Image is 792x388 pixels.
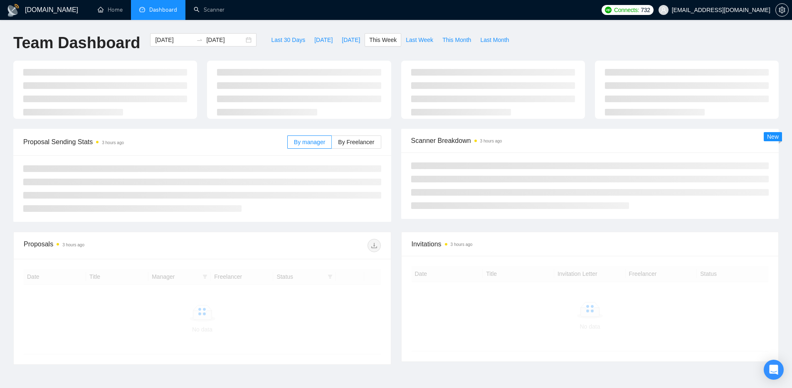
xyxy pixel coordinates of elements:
[149,6,177,13] span: Dashboard
[13,33,140,53] h1: Team Dashboard
[314,35,333,44] span: [DATE]
[480,139,502,143] time: 3 hours ago
[155,35,193,44] input: Start date
[411,135,769,146] span: Scanner Breakdown
[776,7,788,13] span: setting
[442,35,471,44] span: This Month
[451,242,473,247] time: 3 hours ago
[266,33,310,47] button: Last 30 Days
[310,33,337,47] button: [DATE]
[7,4,20,17] img: logo
[438,33,476,47] button: This Month
[767,133,779,140] span: New
[605,7,612,13] img: upwork-logo.png
[412,239,769,249] span: Invitations
[775,7,789,13] a: setting
[196,37,203,43] span: to
[194,6,225,13] a: searchScanner
[338,139,374,145] span: By Freelancer
[401,33,438,47] button: Last Week
[98,6,123,13] a: homeHome
[271,35,305,44] span: Last 30 Days
[365,33,401,47] button: This Week
[480,35,509,44] span: Last Month
[206,35,244,44] input: End date
[337,33,365,47] button: [DATE]
[196,37,203,43] span: swap-right
[661,7,666,13] span: user
[294,139,325,145] span: By manager
[139,7,145,12] span: dashboard
[24,239,202,252] div: Proposals
[764,360,784,380] div: Open Intercom Messenger
[102,140,124,145] time: 3 hours ago
[342,35,360,44] span: [DATE]
[476,33,513,47] button: Last Month
[406,35,433,44] span: Last Week
[775,3,789,17] button: setting
[23,137,287,147] span: Proposal Sending Stats
[641,5,650,15] span: 732
[614,5,639,15] span: Connects:
[369,35,397,44] span: This Week
[62,243,84,247] time: 3 hours ago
